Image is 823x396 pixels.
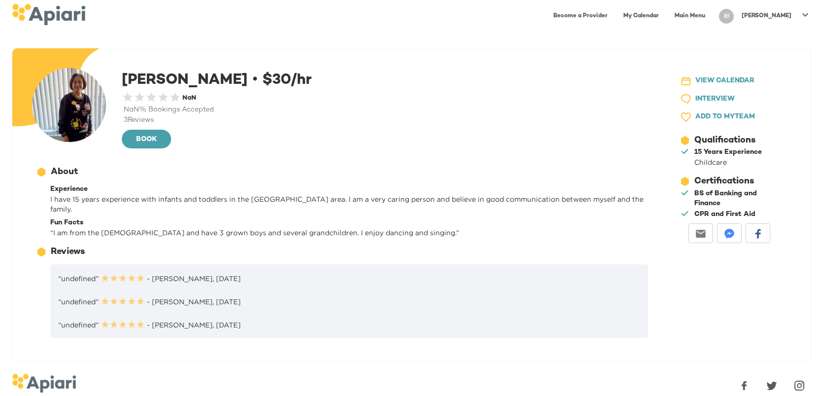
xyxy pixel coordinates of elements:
div: BS of Banking and Finance [694,189,783,209]
span: $ 30 /hr [248,72,312,88]
span: “ I am from the [DEMOGRAPHIC_DATA] and have 3 grown boys and several grandchildren. I enjoy danci... [50,229,459,236]
button: BOOK [122,130,171,148]
div: About [51,166,78,179]
div: BI [719,9,734,24]
button: INTERVIEW [672,90,785,108]
span: BOOK [130,134,163,146]
a: My Calendar [617,6,665,26]
div: 15 Years Experience [694,147,762,157]
img: logo [12,374,76,393]
div: Fun Facts [50,218,648,228]
p: I have 15 years experience with infants and toddlers in the [GEOGRAPHIC_DATA] area. I am a very c... [50,194,648,214]
button: ADD TO MYTEAM [672,108,785,126]
div: NaN % Bookings Accepted [122,105,652,115]
img: email-white sharing button [696,229,706,239]
span: VIEW CALENDAR [695,75,754,87]
span: ADD TO MY TEAM [695,111,755,123]
div: Reviews [51,246,85,258]
img: logo [12,4,85,25]
p: “undefined” - [PERSON_NAME], [DATE] [58,295,640,307]
img: messenger-white sharing button [724,229,734,239]
div: Experience [50,184,648,194]
p: “undefined” - [PERSON_NAME], [DATE] [58,319,640,330]
div: Certifications [694,175,754,188]
div: Childcare [694,157,762,167]
img: facebook-white sharing button [753,229,763,239]
p: “undefined” - [PERSON_NAME], [DATE] [58,272,640,284]
a: Main Menu [669,6,711,26]
div: Qualifications [694,134,755,147]
div: 3 Reviews [122,115,652,125]
div: CPR and First Aid [694,210,755,219]
span: INTERVIEW [695,93,735,106]
div: [PERSON_NAME] [122,68,652,150]
img: user-photo-123-1756860866510.jpeg [32,68,106,142]
span: • [251,71,258,86]
p: [PERSON_NAME] [742,12,791,20]
button: VIEW CALENDAR [672,72,785,90]
a: Become a Provider [547,6,613,26]
div: NaN [181,94,196,103]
